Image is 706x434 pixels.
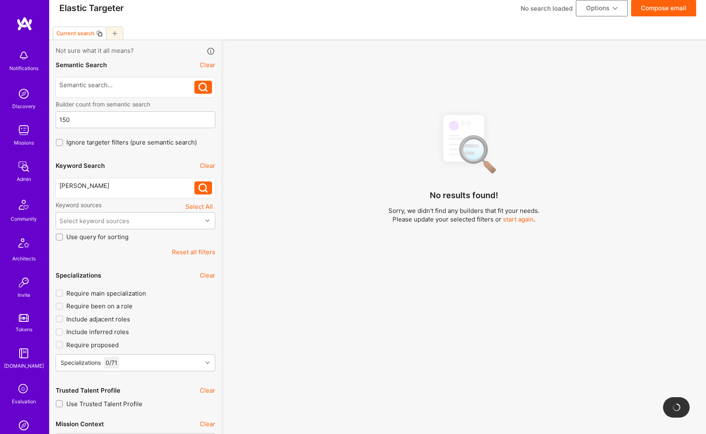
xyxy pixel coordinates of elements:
[672,403,681,411] img: loading
[9,64,38,72] div: Notifications
[172,248,215,256] button: Reset all filters
[16,382,32,397] i: icon SelectionTeam
[56,30,95,36] div: Current search
[17,175,31,183] div: Admin
[66,328,129,336] span: Include inferred roles
[12,102,36,111] div: Discovery
[16,325,32,334] div: Tokens
[200,161,215,170] button: Clear
[59,3,124,13] h3: Elastic Targeter
[429,108,498,179] img: No Results
[205,361,210,365] i: icon Chevron
[16,47,32,64] img: bell
[16,16,33,31] img: logo
[56,161,105,170] div: Keyword Search
[66,233,129,241] span: Use query for sorting
[521,4,573,13] div: No search loaded
[12,397,36,406] div: Evaluation
[4,362,44,370] div: [DOMAIN_NAME]
[388,206,539,215] p: Sorry, we didn't find any builders that fit your needs.
[56,46,134,56] span: Not sure what it all means?
[66,302,133,310] span: Require been on a role
[430,190,498,200] h4: No results found!
[61,358,101,367] div: Specializations
[16,274,32,291] img: Invite
[16,417,32,434] img: Admin Search
[66,341,119,349] span: Require proposed
[16,345,32,362] img: guide book
[56,386,120,395] div: Trusted Talent Profile
[12,254,36,263] div: Architects
[200,271,215,280] button: Clear
[16,158,32,175] img: admin teamwork
[16,86,32,102] img: discovery
[56,201,102,209] label: Keyword sources
[11,215,37,223] div: Community
[206,47,216,56] i: icon Info
[66,138,197,147] span: Ignore targeter filters (pure semantic search)
[66,289,146,298] span: Require main specialization
[14,138,34,147] div: Missions
[200,420,215,428] button: Clear
[56,61,107,69] div: Semantic Search
[198,183,208,193] i: icon Search
[198,83,208,92] i: icon Search
[56,100,215,108] label: Builder count from semantic search
[96,30,103,37] i: icon Copy
[113,31,117,36] i: icon Plus
[18,291,30,299] div: Invite
[104,357,119,368] div: 0 / 71
[66,400,142,408] span: Use Trusted Talent Profile
[14,235,34,254] img: Architects
[503,215,534,224] button: start again
[56,420,104,428] div: Mission Context
[19,314,29,322] img: tokens
[388,215,539,224] p: Please update your selected filters or .
[205,219,210,223] i: icon Chevron
[200,386,215,395] button: Clear
[613,6,618,11] i: icon ArrowDownBlack
[56,271,101,280] div: Specializations
[200,61,215,69] button: Clear
[59,217,129,225] div: Select keyword sources
[183,201,215,212] button: Select All
[14,195,34,215] img: Community
[66,315,130,323] span: Include adjacent roles
[59,181,195,190] div: [PERSON_NAME]
[16,122,32,138] img: teamwork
